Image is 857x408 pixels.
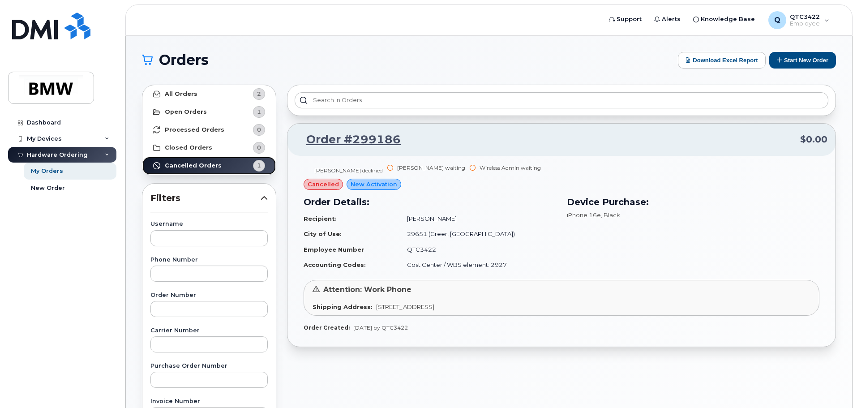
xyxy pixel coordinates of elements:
td: QTC3422 [399,242,556,258]
h3: Order Details: [304,195,556,209]
strong: Shipping Address: [313,303,373,310]
span: [STREET_ADDRESS] [376,303,434,310]
strong: Processed Orders [165,126,224,133]
span: cancelled [308,180,339,189]
span: Attention: Work Phone [323,285,411,294]
span: 0 [257,143,261,152]
strong: Employee Number [304,246,364,253]
a: All Orders2 [142,85,276,103]
div: Wireless Admin waiting [480,164,541,172]
span: 1 [257,161,261,170]
strong: Order Created: [304,324,350,331]
label: Order Number [150,292,268,298]
button: Start New Order [769,52,836,69]
a: Closed Orders0 [142,139,276,157]
span: Filters [150,192,261,205]
span: iPhone 16e [567,211,601,219]
label: Carrier Number [150,328,268,334]
label: Invoice Number [150,399,268,404]
a: Processed Orders0 [142,121,276,139]
span: 2 [257,90,261,98]
span: $0.00 [800,133,827,146]
a: Open Orders1 [142,103,276,121]
strong: Closed Orders [165,144,212,151]
div: [PERSON_NAME] declined [314,167,383,174]
a: Cancelled Orders1 [142,157,276,175]
div: [PERSON_NAME] waiting [397,164,465,172]
strong: Open Orders [165,108,207,116]
a: Order #299186 [296,132,401,148]
span: New Activation [351,180,397,189]
strong: Cancelled Orders [165,162,222,169]
span: Orders [159,53,209,67]
label: Phone Number [150,257,268,263]
td: [PERSON_NAME] [399,211,556,227]
strong: City of Use: [304,230,342,237]
strong: Recipient: [304,215,337,222]
strong: Accounting Codes: [304,261,366,268]
span: 0 [257,125,261,134]
td: Cost Center / WBS element: 2927 [399,257,556,273]
input: Search in orders [295,92,828,108]
iframe: Messenger Launcher [818,369,850,401]
span: 1 [257,107,261,116]
strong: All Orders [165,90,197,98]
label: Username [150,221,268,227]
button: Download Excel Report [678,52,766,69]
span: , Black [601,211,620,219]
h3: Device Purchase: [567,195,819,209]
label: Purchase Order Number [150,363,268,369]
td: 29651 (Greer, [GEOGRAPHIC_DATA]) [399,226,556,242]
span: [DATE] by QTC3422 [353,324,408,331]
